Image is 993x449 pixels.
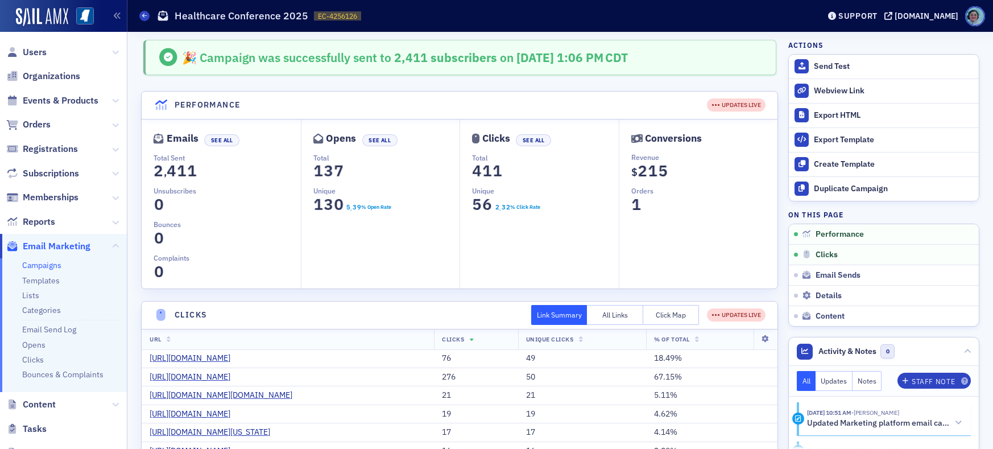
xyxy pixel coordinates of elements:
[318,11,357,21] span: EC-4256126
[175,99,240,111] h4: Performance
[442,335,464,343] span: Clicks
[480,195,495,215] span: 6
[175,161,190,181] span: 1
[23,423,47,435] span: Tasks
[23,143,78,155] span: Registrations
[816,229,864,240] span: Performance
[313,153,460,163] p: Total
[23,167,79,180] span: Subscriptions
[631,164,668,178] section: $215
[167,135,198,142] div: Emails
[526,335,574,343] span: Unique Clicks
[23,216,55,228] span: Reports
[792,413,804,425] div: Activity
[23,46,47,59] span: Users
[494,202,500,212] span: 2
[350,205,352,213] span: .
[154,153,301,163] p: Total Sent
[531,305,587,325] button: Link Summary
[6,46,47,59] a: Users
[895,11,958,21] div: [DOMAIN_NAME]
[154,219,301,229] p: Bounces
[526,409,639,419] div: 19
[311,161,326,181] span: 1
[150,409,239,419] a: [URL][DOMAIN_NAME]
[645,161,660,181] span: 1
[22,324,76,335] a: Email Send Log
[516,134,551,146] button: See All
[884,12,962,20] button: [DOMAIN_NAME]
[313,164,344,178] section: 137
[442,353,510,364] div: 76
[472,153,619,163] p: Total
[23,118,51,131] span: Orders
[6,70,80,83] a: Organizations
[807,417,963,429] button: Updated Marketing platform email campaign: Healthcare Conference 2025
[635,161,650,181] span: 2
[818,345,876,357] span: Activity & Notes
[912,378,955,385] div: Staff Note
[505,202,511,212] span: 2
[814,110,973,121] div: Export HTML
[150,353,239,364] a: [URL][DOMAIN_NAME]
[6,423,47,435] a: Tasks
[313,198,344,211] section: 130
[182,50,516,65] span: 🎉 Campaign was successfully sent to on
[472,198,493,211] section: 56
[23,191,78,204] span: Memberships
[557,50,603,65] span: 1:06 PM
[331,161,346,181] span: 7
[442,372,510,382] div: 276
[23,70,80,83] span: Organizations
[789,127,979,152] a: Export Template
[654,427,769,438] div: 4.14%
[361,203,391,211] div: % Open Rate
[154,198,164,211] section: 0
[185,161,200,181] span: 1
[500,202,506,212] span: 3
[175,9,308,23] h1: Healthcare Conference 2025
[490,161,506,181] span: 1
[151,228,167,248] span: 0
[154,265,164,278] section: 0
[587,305,643,325] button: All Links
[362,134,398,146] button: See All
[313,186,460,196] p: Unique
[789,176,979,201] button: Duplicate Campaign
[789,103,979,127] a: Export HTML
[655,161,671,181] span: 5
[150,372,239,382] a: [URL][DOMAIN_NAME]
[788,209,979,220] h4: On this page
[897,373,971,389] button: Staff Note
[495,203,510,211] section: 2.32
[499,205,501,213] span: .
[526,390,639,401] div: 21
[442,390,510,401] div: 21
[707,98,766,112] div: UPDATES LIVE
[154,164,197,178] section: 2,411
[22,305,61,315] a: Categories
[151,195,167,215] span: 0
[6,94,98,107] a: Events & Products
[154,253,301,263] p: Complaints
[321,161,336,181] span: 3
[654,353,769,364] div: 18.49%
[6,167,79,180] a: Subscriptions
[22,275,60,286] a: Templates
[204,134,239,146] button: See All
[154,232,164,245] section: 0
[150,427,279,438] a: [URL][DOMAIN_NAME][US_STATE]
[816,291,842,301] span: Details
[391,50,497,65] span: 2,411 subscribers
[68,7,94,27] a: View Homepage
[442,409,510,419] div: 19
[816,311,845,322] span: Content
[814,135,973,145] div: Export Template
[816,250,838,260] span: Clicks
[631,164,638,180] span: $
[22,260,61,270] a: Campaigns
[789,55,979,79] button: Send Test
[788,40,824,50] h4: Actions
[712,311,761,320] div: UPDATES LIVE
[654,390,769,401] div: 5.11%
